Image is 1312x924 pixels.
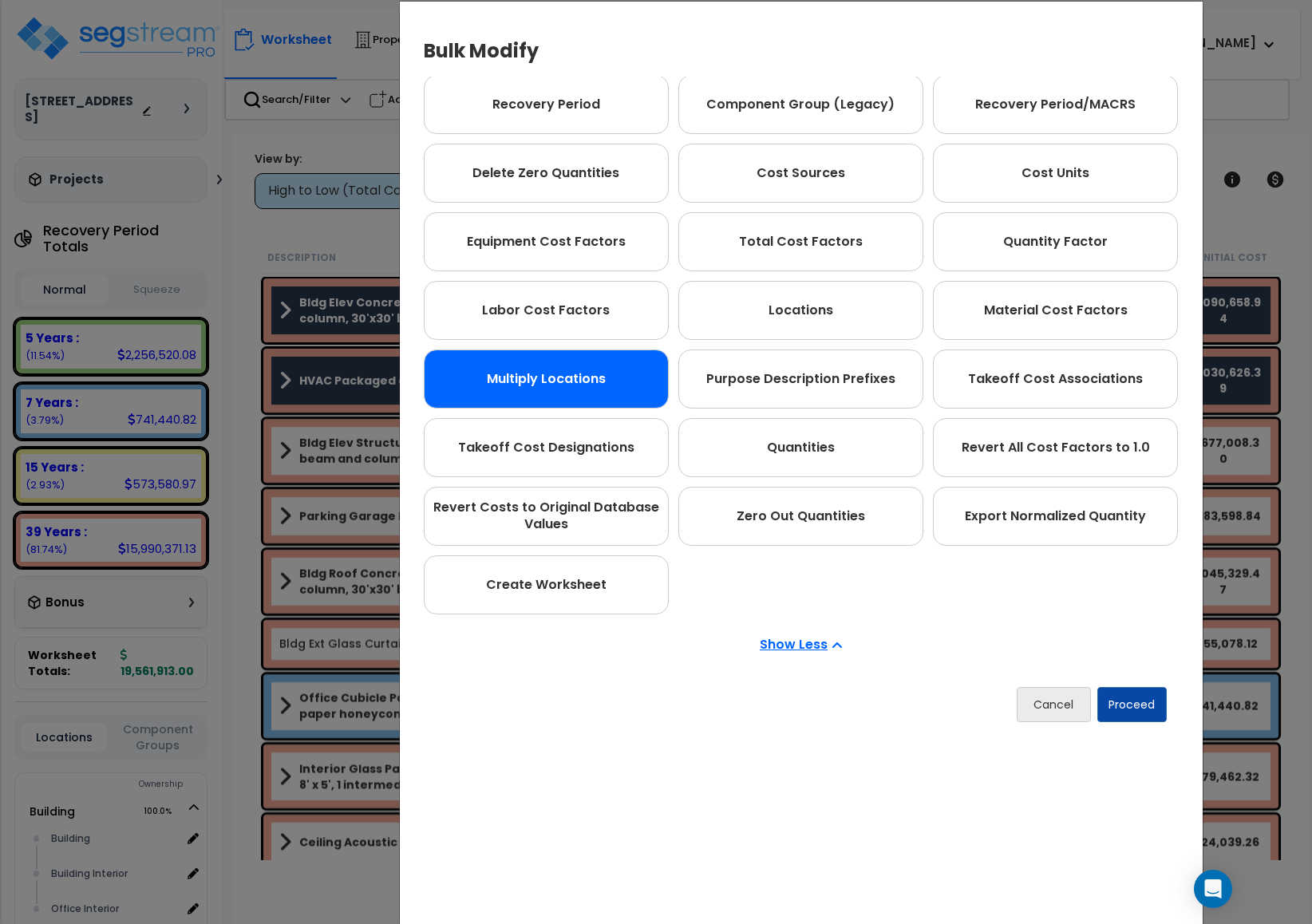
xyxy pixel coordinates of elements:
[424,555,669,614] div: Create Worksheet
[678,281,923,340] div: Locations
[933,349,1178,409] div: Takeoff Cost Associations
[678,418,923,477] div: Quantities
[760,638,842,651] p: Show Less
[424,144,669,203] div: Delete Zero Quantities
[1097,687,1167,722] button: Proceed
[933,212,1178,271] div: Quantity Factor
[1194,870,1232,908] div: Open Intercom Messenger
[933,75,1178,134] div: Recovery Period/MACRS
[678,75,923,134] div: Component Group (Legacy)
[933,144,1178,203] div: Cost Units
[1017,687,1091,722] button: Cancel
[678,144,923,203] div: Cost Sources
[424,75,669,134] div: Recovery Period
[424,41,1179,61] h4: Bulk Modify
[933,281,1178,340] div: Material Cost Factors
[678,487,923,546] div: Zero Out Quantities
[678,349,923,409] div: Purpose Description Prefixes
[425,500,668,533] span: Revert Costs to Original Database Values
[424,418,669,477] div: Takeoff Cost Designations
[424,281,669,340] div: Labor Cost Factors
[424,212,669,271] div: Equipment Cost Factors
[933,487,1178,546] div: Export Normalized Quantity
[933,418,1178,477] div: Revert All Cost Factors to 1.0
[424,349,669,409] div: Multiply Locations
[678,212,923,271] div: Total Cost Factors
